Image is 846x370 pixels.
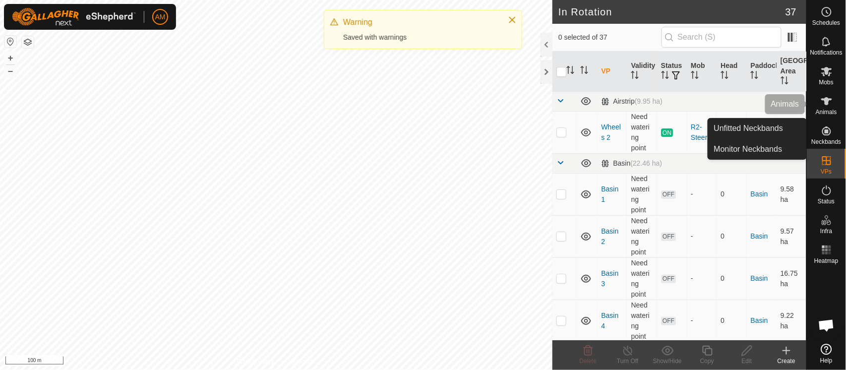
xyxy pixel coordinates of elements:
span: VPs [821,169,832,175]
a: Basin 3 [601,269,618,288]
th: Validity [627,52,657,92]
div: R2-Steers [691,122,713,143]
p-sorticon: Activate to sort [631,72,639,80]
span: Delete [580,358,597,365]
td: Need watering point [627,111,657,153]
div: Saved with warnings [343,32,498,43]
div: Show/Hide [648,357,687,366]
td: 9.58 ha [777,173,806,215]
span: (9.95 ha) [635,97,663,105]
img: Gallagher Logo [12,8,136,26]
td: 0 [717,173,746,215]
th: VP [597,52,627,92]
a: Basin [750,190,768,198]
a: Help [807,340,846,368]
th: Head [717,52,746,92]
span: Mobs [819,79,834,85]
td: 0 [717,257,746,300]
td: 9.95 ha [777,111,806,153]
span: AM [155,12,166,22]
div: Create [767,357,806,366]
a: Wheels 2 [601,123,621,141]
span: Status [818,198,835,204]
td: 9.22 ha [777,300,806,342]
td: 5 [717,111,746,153]
a: Basin 4 [601,311,618,330]
div: Airstrip [601,97,663,106]
span: Monitor Neckbands [714,143,783,155]
th: [GEOGRAPHIC_DATA] Area [777,52,806,92]
button: Map Layers [22,36,34,48]
span: OFF [661,190,676,199]
span: 37 [786,4,796,19]
span: 0 selected of 37 [558,32,661,43]
td: 0 [717,215,746,257]
th: Paddock [746,52,776,92]
button: Reset Map [4,36,16,48]
p-sorticon: Activate to sort [661,72,669,80]
td: Need watering point [627,300,657,342]
span: OFF [661,275,676,283]
td: 9.57 ha [777,215,806,257]
a: Privacy Policy [237,357,274,366]
div: - [691,273,713,284]
span: Infra [820,228,832,234]
span: OFF [661,233,676,241]
div: Copy [687,357,727,366]
a: Unfitted Neckbands [708,119,806,138]
p-sorticon: Activate to sort [566,67,574,75]
p-sorticon: Activate to sort [781,78,788,86]
a: Contact Us [286,357,315,366]
span: (22.46 ha) [630,159,662,167]
span: Heatmap [814,258,839,264]
span: Neckbands [811,139,841,145]
div: Basin [601,159,662,168]
a: Basin 2 [601,227,618,246]
p-sorticon: Activate to sort [750,72,758,80]
p-sorticon: Activate to sort [721,72,728,80]
a: Basin 1 [601,185,618,203]
span: Schedules [812,20,840,26]
td: Need watering point [627,215,657,257]
th: Status [657,52,687,92]
a: Basin [750,316,768,324]
button: – [4,65,16,77]
span: Notifications [810,50,843,56]
div: Edit [727,357,767,366]
span: Help [820,358,833,364]
div: - [691,315,713,326]
div: - [691,231,713,242]
div: - [691,189,713,199]
div: Turn Off [608,357,648,366]
a: Basin [750,274,768,282]
span: OFF [661,317,676,325]
a: Basin [750,232,768,240]
td: 16.75 ha [777,257,806,300]
input: Search (S) [662,27,782,48]
a: Open chat [812,310,842,340]
h2: In Rotation [558,6,786,18]
button: + [4,52,16,64]
td: Need watering point [627,257,657,300]
span: Unfitted Neckbands [714,123,784,134]
button: Close [505,13,519,27]
div: Warning [343,16,498,28]
th: Mob [687,52,717,92]
a: Monitor Neckbands [708,139,806,159]
span: ON [661,128,673,137]
td: 0 [717,300,746,342]
td: Need watering point [627,173,657,215]
p-sorticon: Activate to sort [691,72,699,80]
p-sorticon: Activate to sort [580,67,588,75]
span: Animals [816,109,837,115]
